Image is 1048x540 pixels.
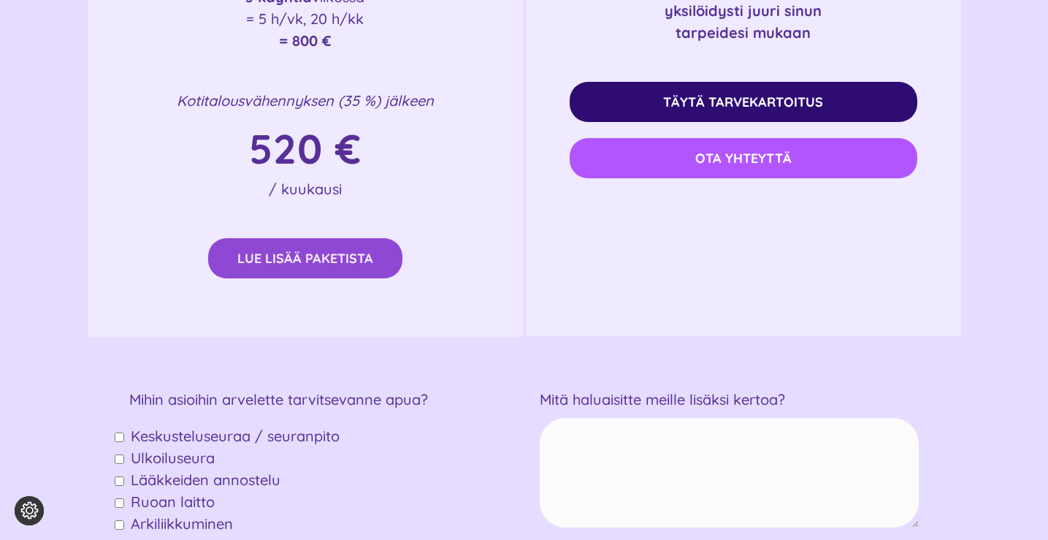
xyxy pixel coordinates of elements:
a: Lue lisää paketista [208,238,402,278]
strong: 520 € [249,123,362,174]
em: Kotitalousvähennyksen (35 %) jälkeen [177,91,434,110]
span: Lääkkeiden annostelu [126,471,280,489]
span: Keskusteluseuraa / seuranpito [126,427,340,445]
label: Mitä haluaisitte meille lisäksi kertoa? [540,390,918,480]
span: Arkiliikkuminen [126,514,233,533]
span: Lue lisää paketista [237,251,373,266]
strong: = 800 € [279,31,332,50]
button: Evästeasetukset [15,496,44,525]
span: Täytä tarvekartoitus [663,94,823,110]
textarea: Mitä haluaisitte meille lisäksi kertoa? [540,418,918,528]
a: Täytä tarvekartoitus [570,82,917,122]
label: Mihin asioihin arvelette tarvitsevanne apua? [129,390,428,408]
span: Ulkoiluseura [126,449,215,467]
span: Ota yhteyttä [695,151,792,166]
p: / kuukausi [117,178,494,200]
span: Ruoan laitto [126,493,215,511]
a: Ota yhteyttä [570,138,917,178]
